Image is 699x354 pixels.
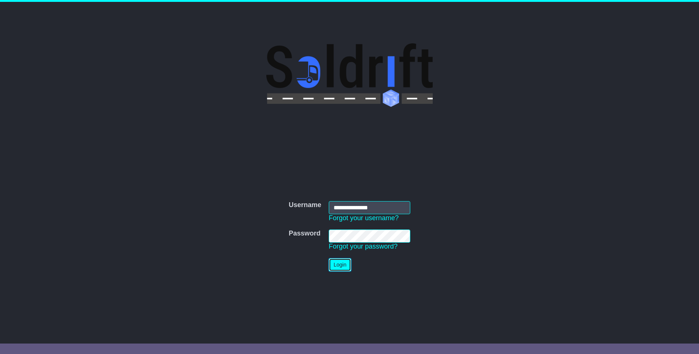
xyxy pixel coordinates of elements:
[289,230,321,238] label: Password
[329,214,399,222] a: Forgot your username?
[266,43,433,107] img: Soldrift Pty Ltd
[329,258,351,271] button: Login
[329,243,398,250] a: Forgot your password?
[289,201,321,209] label: Username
